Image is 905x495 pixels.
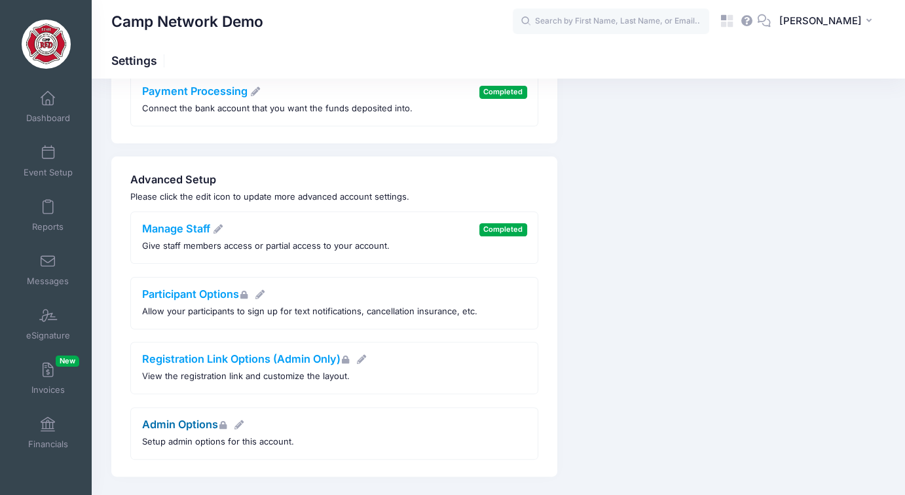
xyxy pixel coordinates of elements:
a: Participant Options [142,287,266,301]
span: Dashboard [26,113,70,124]
h1: Settings [111,54,168,67]
span: Event Setup [24,167,73,178]
p: View the registration link and customize the layout. [142,370,367,383]
p: Please click the edit icon to update more advanced account settings. [130,191,538,204]
span: Completed [479,223,527,236]
span: [PERSON_NAME] [779,14,862,28]
button: [PERSON_NAME] [771,7,885,37]
h1: Camp Network Demo [111,7,263,37]
p: Allow your participants to sign up for text notifications, cancellation insurance, etc. [142,305,477,318]
img: Camp Network Demo [22,20,71,69]
input: Search by First Name, Last Name, or Email... [513,9,709,35]
p: Connect the bank account that you want the funds deposited into. [142,102,413,115]
span: Messages [27,276,69,287]
a: Dashboard [17,84,79,130]
a: Reports [17,192,79,238]
a: Financials [17,410,79,456]
a: eSignature [17,301,79,347]
a: Registration Link Options (Admin Only) [142,352,367,365]
a: Event Setup [17,138,79,184]
a: Admin Options [142,418,245,431]
span: Completed [479,86,527,98]
span: Invoices [31,384,65,395]
p: Give staff members access or partial access to your account. [142,240,390,253]
a: Messages [17,247,79,293]
h4: Advanced Setup [130,174,538,187]
a: Manage Staff [142,222,224,235]
p: Setup admin options for this account. [142,435,294,449]
a: Payment Processing [142,84,261,98]
a: InvoicesNew [17,356,79,401]
span: Reports [32,221,64,232]
span: New [56,356,79,367]
span: eSignature [26,330,70,341]
span: Financials [28,439,68,450]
